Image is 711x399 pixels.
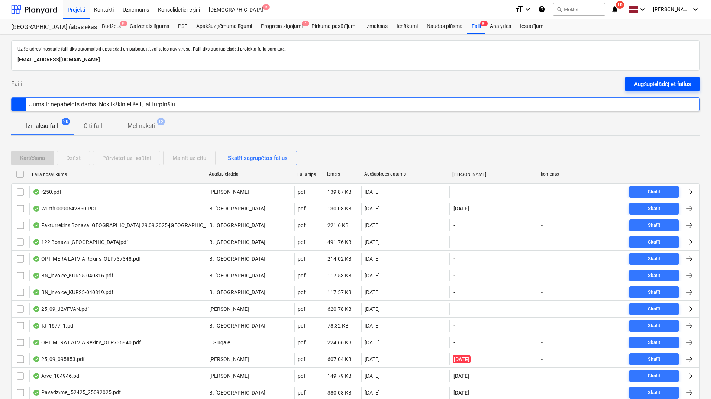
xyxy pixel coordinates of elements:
div: Skatīt [648,238,660,247]
div: OCR pabeigts [33,189,40,195]
div: 149.79 KB [327,373,352,379]
div: pdf [298,189,306,195]
i: format_size [514,5,523,14]
div: Skatīt [648,255,660,263]
div: - [541,256,543,262]
span: - [453,339,456,346]
a: Analytics [485,19,516,34]
div: 214.02 KB [327,256,352,262]
div: [DATE] [365,373,380,379]
button: Skatīt [629,353,679,365]
button: Skatīt [629,286,679,298]
div: - [541,189,543,195]
div: Augšupielādējiet failus [634,79,691,89]
div: Augšupielādēja [209,171,291,177]
div: 607.04 KB [327,356,352,362]
div: pdf [298,289,306,295]
p: Melnraksti [127,122,155,131]
div: 25_09_J2VFVAN.pdf [33,306,89,312]
div: - [541,239,543,245]
div: [GEOGRAPHIC_DATA] (abas ēkas - PRJ2002936 un PRJ2002937) 2601965 [11,23,88,31]
button: Skatīt sagrupētos failus [219,151,297,165]
div: Pavadzīme_ 52425_25092025.pdf [33,389,121,396]
a: Budžets9+ [97,19,125,34]
div: pdf [298,239,306,245]
p: Izmaksu faili [26,122,60,131]
span: 1 [302,21,309,26]
i: keyboard_arrow_down [523,5,532,14]
div: 78.32 KB [327,323,349,329]
div: OCR pabeigts [33,222,40,228]
div: - [541,273,543,279]
div: - [541,206,543,212]
div: [DATE] [365,289,380,295]
div: - [541,373,543,379]
button: Meklēt [553,3,605,16]
p: [PERSON_NAME] [209,305,249,313]
p: [PERSON_NAME] [209,355,249,363]
button: Skatīt [629,219,679,231]
a: PSF [174,19,192,34]
div: Skatīt [648,188,660,196]
div: pdf [298,323,306,329]
a: Apakšuzņēmuma līgumi [192,19,256,34]
p: B. [GEOGRAPHIC_DATA] [209,205,265,212]
span: 9+ [120,21,127,26]
p: B. [GEOGRAPHIC_DATA] [209,289,265,296]
span: - [453,255,456,263]
div: pdf [298,340,306,345]
div: OCR pabeigts [33,256,40,262]
div: pdf [298,373,306,379]
div: Faili [467,19,485,34]
button: Skatīt [629,303,679,315]
div: Fakturrekins Bonava [GEOGRAPHIC_DATA] 29,09,2025-[GEOGRAPHIC_DATA]pdf [33,222,227,228]
div: Iestatījumi [516,19,549,34]
div: komentēt [541,171,623,177]
div: pdf [298,390,306,396]
a: Naudas plūsma [422,19,468,34]
span: [DATE] [453,372,470,380]
div: 491.76 KB [327,239,352,245]
div: OCR pabeigts [33,356,40,362]
div: 117.53 KB [327,273,352,279]
div: - [541,222,543,228]
span: [DATE] [453,355,471,363]
div: Skatīt [648,322,660,330]
div: Izmaksas [361,19,392,34]
button: Skatīt [629,203,679,215]
div: Skatīt [648,355,660,364]
div: Skatīt [648,221,660,230]
div: - [541,323,543,329]
div: OCR pabeigts [33,239,40,245]
div: pdf [298,256,306,262]
span: - [453,222,456,229]
span: Faili [11,80,22,89]
div: Skatīt [648,288,660,297]
a: Ienākumi [392,19,422,34]
p: B. [GEOGRAPHIC_DATA] [209,238,265,246]
i: keyboard_arrow_down [691,5,700,14]
span: 20 [62,118,70,125]
div: pdf [298,356,306,362]
div: Skatīt [648,205,660,213]
span: 6 [262,4,270,10]
div: Pirkuma pasūtījumi [307,19,361,34]
div: [DATE] [365,306,380,312]
p: I. Siugale [209,339,230,346]
div: OCR pabeigts [33,289,40,295]
button: Skatīt [629,320,679,332]
div: OPTIMERA LATVIA Rekins_OLP737348.pdf [33,256,141,262]
div: Arve_104946.pdf [33,373,81,379]
p: B. [GEOGRAPHIC_DATA] [209,272,265,279]
div: r250.pdf [33,189,61,195]
div: Skatīt sagrupētos failus [228,153,288,163]
div: [DATE] [365,189,380,195]
button: Skatīt [629,270,679,281]
iframe: Chat Widget [674,363,711,399]
button: Skatīt [629,370,679,382]
span: 9+ [480,21,488,26]
button: Augšupielādējiet failus [625,77,700,91]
